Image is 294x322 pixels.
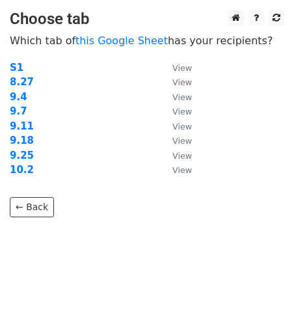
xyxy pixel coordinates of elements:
[172,92,192,102] small: View
[10,76,34,88] a: 8.27
[10,197,54,217] a: ← Back
[10,135,34,146] a: 9.18
[172,165,192,175] small: View
[10,120,34,132] a: 9.11
[159,76,192,88] a: View
[159,150,192,161] a: View
[10,91,27,103] a: 9.4
[10,10,284,29] h3: Choose tab
[172,107,192,116] small: View
[10,150,34,161] a: 9.25
[75,34,168,47] a: this Google Sheet
[172,136,192,146] small: View
[159,135,192,146] a: View
[10,34,284,47] p: Which tab of has your recipients?
[159,105,192,117] a: View
[159,120,192,132] a: View
[172,63,192,73] small: View
[10,62,23,74] a: S1
[159,164,192,176] a: View
[172,77,192,87] small: View
[172,151,192,161] small: View
[159,62,192,74] a: View
[159,91,192,103] a: View
[172,122,192,131] small: View
[10,164,34,176] a: 10.2
[10,105,27,117] a: 9.7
